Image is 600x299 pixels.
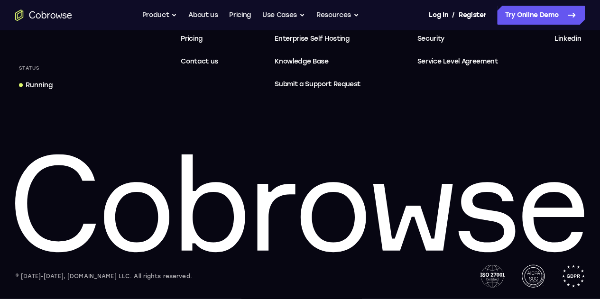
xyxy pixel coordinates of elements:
span: Linkedin [554,35,581,43]
a: Running [15,77,56,94]
span: / [452,9,455,21]
div: © [DATE]-[DATE], [DOMAIN_NAME] LLC. All rights reserved. [15,272,192,281]
a: Try Online Demo [497,6,585,25]
a: About us [188,6,218,25]
a: Register [459,6,486,25]
button: Resources [316,6,359,25]
span: Service Level Agreement [417,56,498,67]
button: Use Cases [262,6,305,25]
a: Enterprise Self Hosting [271,29,364,48]
img: GDPR [562,265,585,288]
a: Log In [429,6,448,25]
span: Security [417,35,444,43]
div: Running [26,81,53,90]
a: Go to the home page [15,9,72,21]
a: Security [413,29,501,48]
a: Knowledge Base [271,52,364,71]
a: Contact us [177,52,222,71]
span: Knowledge Base [275,57,328,65]
a: Pricing [177,29,222,48]
div: Status [15,62,44,75]
button: Product [142,6,177,25]
a: Submit a Support Request [271,75,364,94]
a: Pricing [229,6,251,25]
a: Linkedin [551,29,585,48]
img: AICPA SOC [522,265,545,288]
span: Enterprise Self Hosting [275,33,360,45]
img: ISO [480,265,505,288]
span: Submit a Support Request [275,79,360,90]
span: Pricing [181,35,203,43]
span: Contact us [181,57,218,65]
a: Service Level Agreement [413,52,501,71]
